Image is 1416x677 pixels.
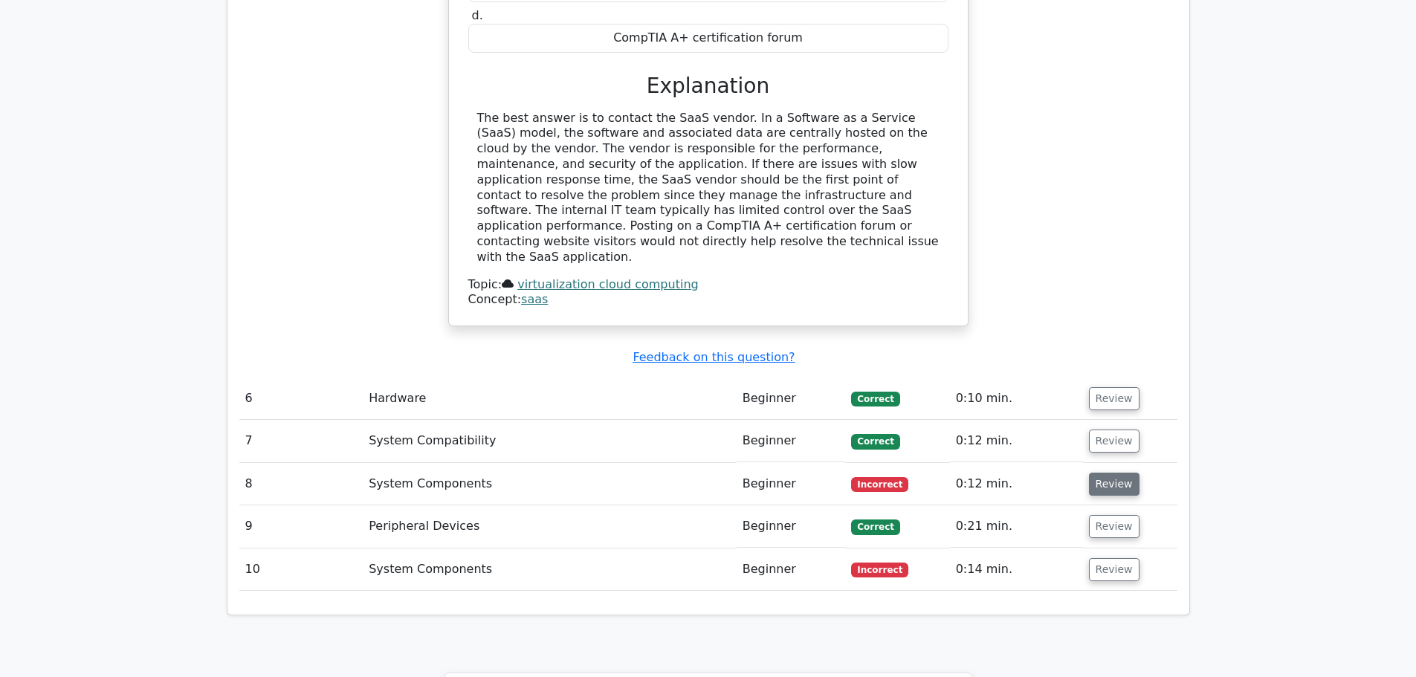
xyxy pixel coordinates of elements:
a: Feedback on this question? [633,350,795,364]
h3: Explanation [477,74,940,99]
span: d. [472,8,483,22]
button: Review [1089,387,1139,410]
td: 6 [239,378,363,420]
td: Hardware [363,378,737,420]
button: Review [1089,515,1139,538]
button: Review [1089,473,1139,496]
td: 10 [239,548,363,591]
td: Beginner [737,378,846,420]
span: Incorrect [851,477,908,492]
a: saas [521,292,548,306]
span: Correct [851,392,899,406]
td: Beginner [737,505,846,548]
td: Beginner [737,420,846,462]
td: System Compatibility [363,420,737,462]
span: Correct [851,434,899,449]
button: Review [1089,558,1139,581]
span: Incorrect [851,563,908,577]
td: System Components [363,463,737,505]
td: System Components [363,548,737,591]
div: CompTIA A+ certification forum [468,24,948,53]
div: The best answer is to contact the SaaS vendor. In a Software as a Service (SaaS) model, the softw... [477,111,940,265]
td: 9 [239,505,363,548]
td: Beginner [737,463,846,505]
td: 0:12 min. [950,463,1083,505]
td: Beginner [737,548,846,591]
div: Topic: [468,277,948,293]
div: Concept: [468,292,948,308]
td: 0:10 min. [950,378,1083,420]
span: Correct [851,519,899,534]
td: 0:21 min. [950,505,1083,548]
td: 0:14 min. [950,548,1083,591]
td: 8 [239,463,363,505]
td: 7 [239,420,363,462]
td: Peripheral Devices [363,505,737,548]
td: 0:12 min. [950,420,1083,462]
a: virtualization cloud computing [517,277,698,291]
button: Review [1089,430,1139,453]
